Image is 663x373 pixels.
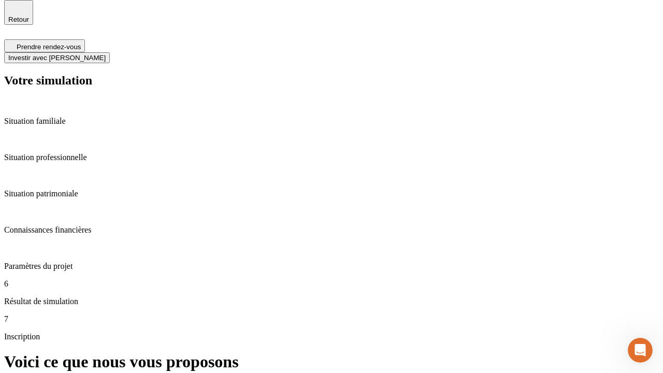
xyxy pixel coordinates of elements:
p: Situation patrimoniale [4,189,659,198]
p: Inscription [4,332,659,341]
p: 7 [4,314,659,324]
p: Situation familiale [4,117,659,126]
h2: Votre simulation [4,74,659,88]
span: Retour [8,16,29,23]
iframe: Intercom live chat [628,338,653,363]
span: Investir avec [PERSON_NAME] [8,54,106,62]
p: Paramètres du projet [4,262,659,271]
button: Prendre rendez-vous [4,39,85,52]
p: 6 [4,279,659,289]
span: Prendre rendez-vous [17,43,81,51]
p: Résultat de simulation [4,297,659,306]
p: Situation professionnelle [4,153,659,162]
button: Investir avec [PERSON_NAME] [4,52,110,63]
p: Connaissances financières [4,225,659,235]
h1: Voici ce que nous vous proposons [4,352,659,371]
